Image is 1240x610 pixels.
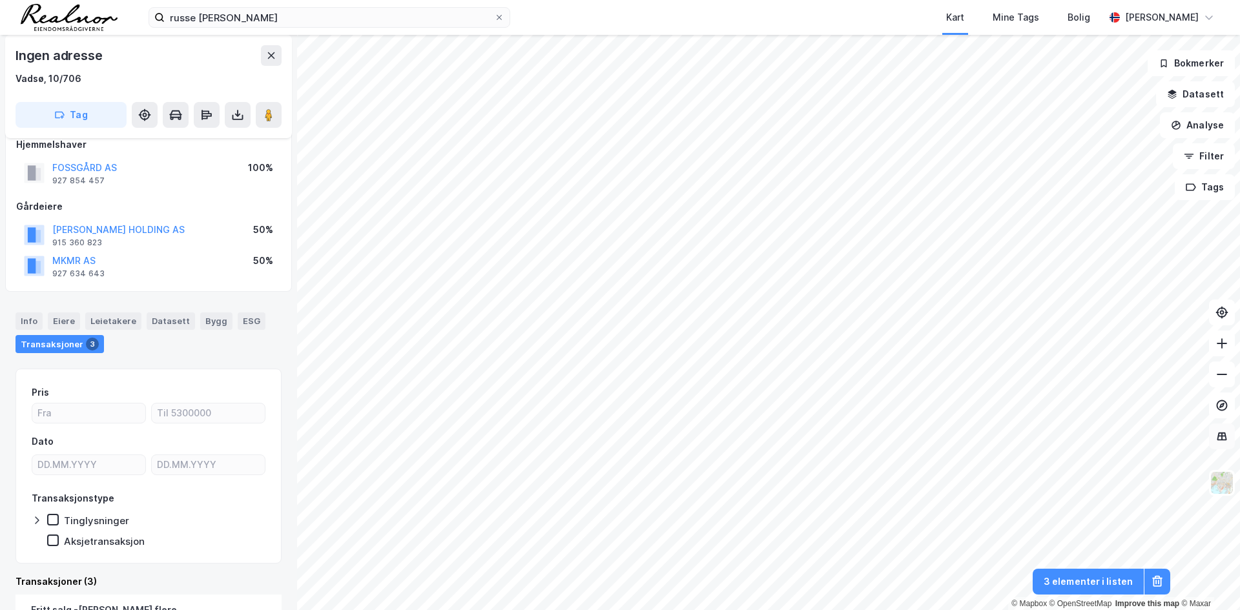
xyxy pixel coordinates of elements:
[253,222,273,238] div: 50%
[15,312,43,329] div: Info
[15,102,127,128] button: Tag
[16,199,281,214] div: Gårdeiere
[1160,112,1235,138] button: Analyse
[15,71,81,86] div: Vadsø, 10/706
[1125,10,1199,25] div: [PERSON_NAME]
[21,4,118,31] img: realnor-logo.934646d98de889bb5806.png
[1175,548,1240,610] div: Kontrollprogram for chat
[253,253,273,269] div: 50%
[1175,174,1235,200] button: Tags
[1049,599,1112,608] a: OpenStreetMap
[32,491,114,506] div: Transaksjonstype
[32,403,145,423] input: Fra
[1175,548,1240,610] iframe: Chat Widget
[165,8,494,27] input: Søk på adresse, matrikkel, gårdeiere, leietakere eller personer
[32,455,145,474] input: DD.MM.YYYY
[1033,569,1144,595] button: 3 elementer i listen
[1068,10,1090,25] div: Bolig
[52,176,105,186] div: 927 854 457
[993,10,1039,25] div: Mine Tags
[32,385,49,400] div: Pris
[15,45,105,66] div: Ingen adresse
[152,455,265,474] input: DD.MM.YYYY
[248,160,273,176] div: 100%
[152,403,265,423] input: Til 5300000
[1156,81,1235,107] button: Datasett
[238,312,265,329] div: ESG
[52,269,105,279] div: 927 634 643
[48,312,80,329] div: Eiere
[15,574,282,589] div: Transaksjoner (3)
[86,338,99,351] div: 3
[1148,50,1235,76] button: Bokmerker
[1011,599,1047,608] a: Mapbox
[946,10,964,25] div: Kart
[15,335,104,353] div: Transaksjoner
[85,312,141,329] div: Leietakere
[200,312,232,329] div: Bygg
[32,434,54,449] div: Dato
[64,535,145,547] div: Aksjetransaksjon
[1210,471,1234,495] img: Z
[64,514,129,527] div: Tinglysninger
[16,137,281,152] div: Hjemmelshaver
[1173,143,1235,169] button: Filter
[1115,599,1179,608] a: Improve this map
[147,312,195,329] div: Datasett
[52,238,102,248] div: 915 360 823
